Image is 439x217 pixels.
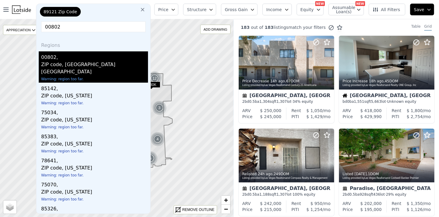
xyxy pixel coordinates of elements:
div: /mo [401,200,431,206]
a: Listed [DATE],1DOMListing provided byLas Vegas Realtorsand Coldwell Banker PremierTownhouseParadi... [339,128,434,216]
span: 1,307 [277,99,287,104]
div: /mo [399,206,431,212]
span: $ 1,429 [307,114,322,119]
span: 89121 Zip Code [44,9,77,15]
button: Price [154,4,178,15]
span: $ 245,000 [260,114,281,119]
time: 2025-10-13 17:16 [258,172,273,176]
span: match your filters [288,24,326,30]
div: ARV [242,200,251,206]
button: Structure [183,4,216,15]
div: Warning: region too far. [41,197,148,203]
div: ZIP code, [US_STATE] [41,188,148,197]
span: $430K [142,81,160,88]
div: Rent [392,108,401,114]
div: Regions [39,37,148,51]
div: ZIP code, [US_STATE] [41,140,148,149]
span: $ 1,126 [407,207,423,212]
div: 4 [150,132,165,146]
div: 00802, [41,51,148,61]
div: ARV [242,108,251,114]
a: Relisted 24h ago,249DOMListing provided byLas Vegas Realtorsand Compass Realty & ManagementTownho... [238,128,334,216]
input: Enter another location [41,21,146,32]
div: [GEOGRAPHIC_DATA], [GEOGRAPHIC_DATA] [242,93,331,99]
button: Income [262,4,292,15]
div: Warning: region too far. [41,77,148,83]
div: 12 [147,71,162,86]
div: PITI [392,114,399,120]
div: NEW [356,1,365,6]
span: 5,663 [371,99,381,104]
div: Listing provided by Las Vegas Realtors and Realty ONE Group, Inc [343,84,431,87]
div: Warning: region too far. [41,101,148,107]
div: ZIP code, [US_STATE] [41,164,148,173]
div: Price [343,206,353,212]
div: 85383, [41,131,148,140]
div: Rent [392,200,401,206]
span: Income [266,7,282,13]
div: REMOVE OUTLINE [182,207,214,212]
span: − [224,205,228,213]
div: PITI [392,206,399,212]
div: ARV [343,108,351,114]
div: ZIP code, [GEOGRAPHIC_DATA] [GEOGRAPHIC_DATA] [41,61,148,77]
span: Gross Gain [225,7,248,13]
div: 2 bd 0.5 ba sqft lot · 100% equity [242,192,331,197]
div: 75070, [41,179,148,188]
span: 1,551 [354,99,364,104]
div: [GEOGRAPHIC_DATA], [GEOGRAPHIC_DATA] [242,186,331,192]
time: 2025-10-13 07:20 [355,172,367,176]
div: /mo [301,108,331,114]
span: $ 215,000 [260,207,281,212]
a: Layers [3,200,17,214]
div: Rent [292,200,301,206]
span: $ 429,990 [360,114,382,119]
button: All Filters [369,4,405,15]
span: 436 [373,192,380,197]
a: Zoom in [221,196,230,205]
img: g1.png [152,101,167,115]
div: 78641, [41,155,148,164]
span: $ 2,754 [407,114,423,119]
div: Price [242,206,253,212]
span: $ 1,050 [307,108,322,113]
time: 2025-10-13 23:14 [369,79,384,83]
div: Price Decrease , 67 DOM [242,79,331,84]
span: $ 250,000 [260,108,281,113]
div: Paradise, [GEOGRAPHIC_DATA] [343,186,431,192]
span: 1,307 [277,192,287,197]
span: All Filters [373,7,400,13]
img: Lotside [12,5,31,14]
span: 928 [360,192,367,197]
img: Townhouse [242,93,247,98]
div: Price [343,114,353,120]
div: PITI [292,114,299,120]
div: ZIP code, [US_STATE] [41,92,148,101]
span: Equity [301,7,314,13]
div: Grid [424,24,432,31]
a: Price Decrease 14h ago,67DOMListing provided byLas Vegas Realtorsand Century 21 AmericanaTownhous... [238,35,334,124]
span: 1,188 [259,192,270,197]
div: 2 bd 0.5 ba sqft lot · 34% equity [242,99,331,104]
button: Equity [297,4,324,15]
div: 75034, [41,107,148,116]
div: 85142, [41,83,148,92]
span: Assumable Loan(s) [332,5,352,14]
img: House [343,93,347,98]
img: Townhouse [343,186,347,191]
div: /mo [301,200,331,206]
div: Warning: region too far. [41,173,148,179]
span: Structure [187,7,206,13]
div: ARV [343,200,351,206]
span: $ 1,800 [407,108,423,113]
span: 183 [263,25,274,30]
span: $ 418,000 [360,108,382,113]
div: Warning: region too far. [41,125,148,131]
div: [GEOGRAPHIC_DATA], [GEOGRAPHIC_DATA] [343,93,431,99]
div: out of listings [234,24,343,31]
a: Zoom out [221,205,230,214]
div: ADD DRAWING [201,25,230,34]
div: Price [242,114,253,120]
div: 2 bd 0.5 ba sqft lot · 29% equity [343,192,431,197]
div: Price Increase , 45 DOM [343,79,431,84]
